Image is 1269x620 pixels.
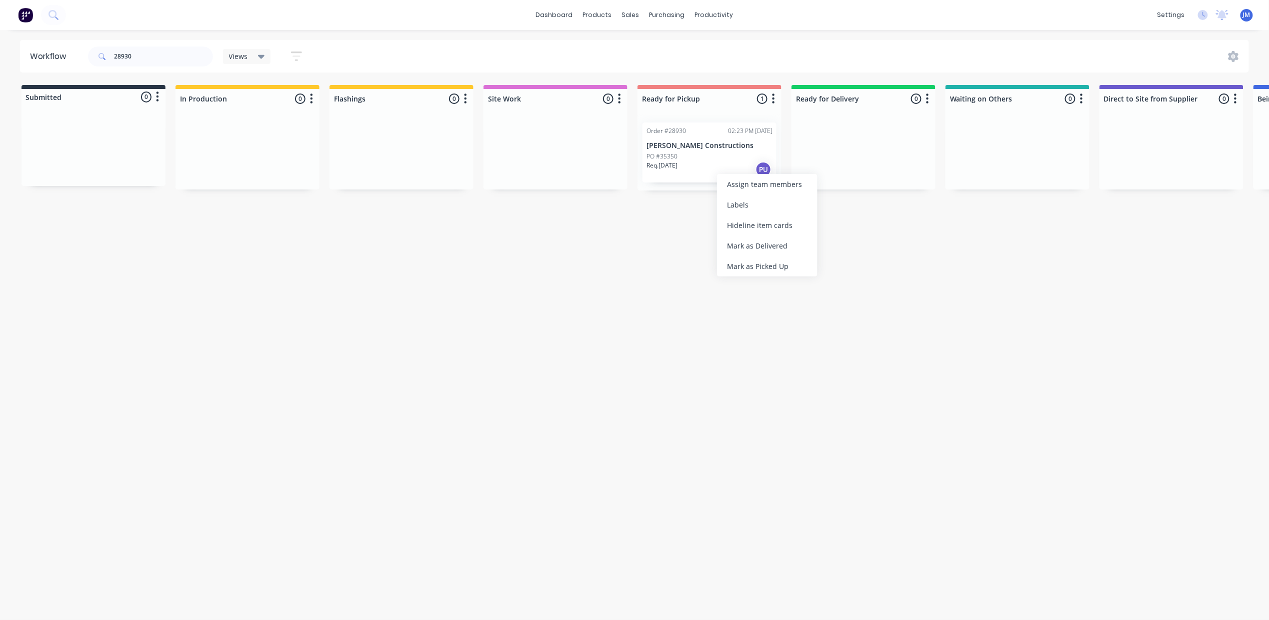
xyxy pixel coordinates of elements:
[717,174,817,194] div: Assign team members
[531,7,578,22] a: dashboard
[642,122,776,182] div: Order #2893002:23 PM [DATE][PERSON_NAME] ConstructionsPO #35350Req.[DATE]PU
[578,7,617,22] div: products
[114,46,213,66] input: Search for orders...
[717,194,817,215] div: Labels
[717,235,817,256] div: Mark as Delivered
[229,51,248,61] span: Views
[690,7,738,22] div: productivity
[30,50,71,62] div: Workflow
[646,161,677,170] p: Req. [DATE]
[617,7,644,22] div: sales
[1152,7,1190,22] div: settings
[18,7,33,22] img: Factory
[717,215,817,235] div: Hide line item cards
[717,256,817,276] div: Mark as Picked Up
[1243,10,1250,19] span: JM
[646,126,686,135] div: Order #28930
[644,7,690,22] div: purchasing
[646,141,772,150] p: [PERSON_NAME] Constructions
[755,161,771,177] div: PU
[728,126,772,135] div: 02:23 PM [DATE]
[646,152,677,161] p: PO #35350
